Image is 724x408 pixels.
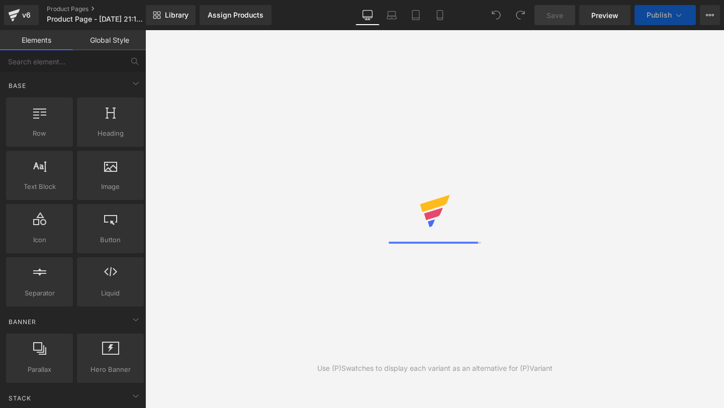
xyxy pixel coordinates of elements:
[8,317,37,327] span: Banner
[80,128,141,139] span: Heading
[9,235,70,245] span: Icon
[9,181,70,192] span: Text Block
[20,9,33,22] div: v6
[80,364,141,375] span: Hero Banner
[47,15,143,23] span: Product Page - [DATE] 21:18:06
[486,5,506,25] button: Undo
[8,81,27,90] span: Base
[380,5,404,25] a: Laptop
[635,5,696,25] button: Publish
[510,5,530,25] button: Redo
[80,288,141,298] span: Liquid
[80,181,141,192] span: Image
[165,11,189,20] span: Library
[591,10,618,21] span: Preview
[47,5,162,13] a: Product Pages
[404,5,428,25] a: Tablet
[428,5,452,25] a: Mobile
[579,5,630,25] a: Preview
[146,5,196,25] a: New Library
[355,5,380,25] a: Desktop
[4,5,39,25] a: v6
[647,11,672,19] span: Publish
[700,5,720,25] button: More
[8,393,32,403] span: Stack
[9,364,70,375] span: Parallax
[547,10,563,21] span: Save
[9,128,70,139] span: Row
[73,30,146,50] a: Global Style
[9,288,70,298] span: Separator
[80,235,141,245] span: Button
[317,363,553,374] div: Use (P)Swatches to display each variant as an alternative for (P)Variant
[208,11,263,19] div: Assign Products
